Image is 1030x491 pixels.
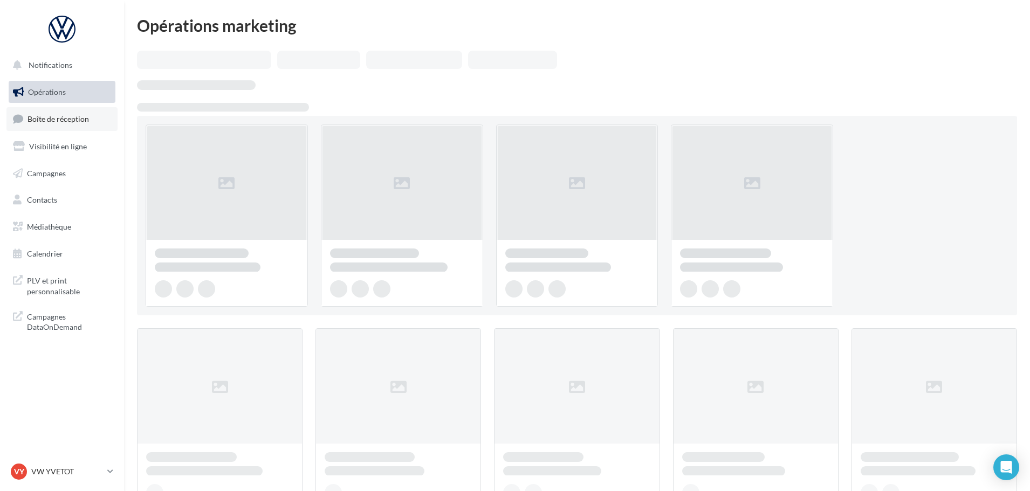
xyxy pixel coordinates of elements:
[27,273,111,296] span: PLV et print personnalisable
[137,17,1017,33] div: Opérations marketing
[29,60,72,70] span: Notifications
[27,195,57,204] span: Contacts
[27,168,66,177] span: Campagnes
[993,454,1019,480] div: Open Intercom Messenger
[14,466,24,477] span: VY
[28,114,89,123] span: Boîte de réception
[27,249,63,258] span: Calendrier
[6,269,118,301] a: PLV et print personnalisable
[29,142,87,151] span: Visibilité en ligne
[6,135,118,158] a: Visibilité en ligne
[31,466,103,477] p: VW YVETOT
[6,216,118,238] a: Médiathèque
[6,305,118,337] a: Campagnes DataOnDemand
[6,189,118,211] a: Contacts
[6,54,113,77] button: Notifications
[27,222,71,231] span: Médiathèque
[6,162,118,185] a: Campagnes
[6,81,118,103] a: Opérations
[27,309,111,333] span: Campagnes DataOnDemand
[6,107,118,130] a: Boîte de réception
[6,243,118,265] a: Calendrier
[9,461,115,482] a: VY VW YVETOT
[28,87,66,96] span: Opérations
